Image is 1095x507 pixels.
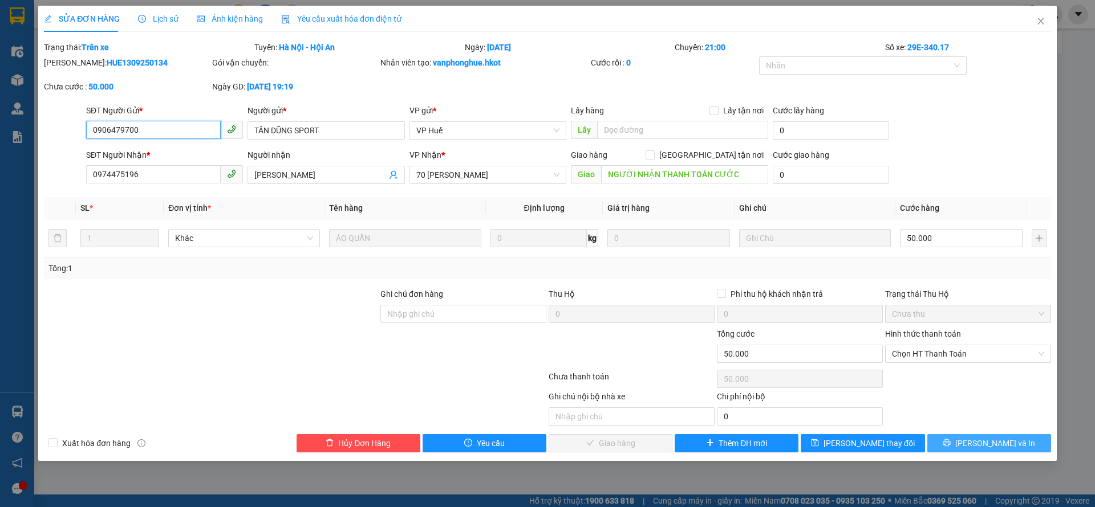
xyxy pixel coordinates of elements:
[44,15,52,23] span: edit
[175,230,313,247] span: Khác
[326,439,334,448] span: delete
[773,150,829,160] label: Cước giao hàng
[811,439,819,448] span: save
[380,305,546,323] input: Ghi chú đơn hàng
[801,434,924,452] button: save[PERSON_NAME] thay đổi
[927,434,1051,452] button: printer[PERSON_NAME] và In
[675,434,798,452] button: plusThêm ĐH mới
[885,329,961,338] label: Hình thức thanh toán
[82,43,109,52] b: Trên xe
[137,439,145,447] span: info-circle
[884,41,1052,54] div: Số xe:
[524,203,565,212] span: Định lượng
[86,149,243,161] div: SĐT Người Nhận
[107,58,168,67] b: HUE1309250134
[549,390,715,407] div: Ghi chú nội bộ nhà xe
[719,104,768,117] span: Lấy tận nơi
[416,166,559,183] span: 70 Nguyễn Hữu Huân
[389,170,398,179] span: user-add
[80,203,90,212] span: SL
[626,58,631,67] b: 0
[227,169,236,178] span: phone
[248,149,404,161] div: Người nhận
[907,43,949,52] b: 29E-340.17
[297,434,420,452] button: deleteHủy Đơn Hàng
[409,150,441,160] span: VP Nhận
[338,437,391,449] span: Hủy Đơn Hàng
[464,41,674,54] div: Ngày:
[380,289,443,299] label: Ghi chú đơn hàng
[706,439,714,448] span: plus
[607,203,650,212] span: Giá trị hàng
[717,390,883,407] div: Chi phí nội bộ
[597,121,768,139] input: Dọc đường
[900,203,939,212] span: Cước hàng
[601,165,768,183] input: Dọc đường
[416,122,559,139] span: VP Huế
[44,56,210,69] div: [PERSON_NAME]:
[571,121,597,139] span: Lấy
[549,407,715,426] input: Nhập ghi chú
[892,305,1044,322] span: Chưa thu
[43,41,253,54] div: Trạng thái:
[674,41,884,54] div: Chuyến:
[464,439,472,448] span: exclamation-circle
[58,437,135,449] span: Xuất hóa đơn hàng
[197,15,205,23] span: picture
[248,104,404,117] div: Người gửi
[1032,229,1047,247] button: plus
[380,56,589,69] div: Nhân viên tạo:
[227,125,236,134] span: phone
[197,14,263,23] span: Ảnh kiện hàng
[547,370,716,390] div: Chưa thanh toán
[773,166,889,184] input: Cước giao hàng
[1036,17,1045,26] span: close
[571,150,607,160] span: Giao hàng
[44,80,210,93] div: Chưa cước :
[281,14,401,23] span: Yêu cầu xuất hóa đơn điện tử
[212,56,378,69] div: Gói vận chuyển:
[212,80,378,93] div: Ngày GD:
[86,104,243,117] div: SĐT Người Gửi
[138,14,179,23] span: Lịch sử
[955,437,1035,449] span: [PERSON_NAME] và In
[477,437,505,449] span: Yêu cầu
[138,15,146,23] span: clock-circle
[773,106,824,115] label: Cước lấy hàng
[88,82,113,91] b: 50.000
[329,203,363,212] span: Tên hàng
[719,437,767,449] span: Thêm ĐH mới
[739,229,891,247] input: Ghi Chú
[773,121,889,140] input: Cước lấy hàng
[735,197,895,219] th: Ghi chú
[281,15,290,24] img: icon
[433,58,501,67] b: vanphonghue.hkot
[824,437,915,449] span: [PERSON_NAME] thay đổi
[253,41,464,54] div: Tuyến:
[571,165,601,183] span: Giao
[705,43,725,52] b: 21:00
[487,43,511,52] b: [DATE]
[247,82,293,91] b: [DATE] 19:19
[892,345,1044,362] span: Chọn HT Thanh Toán
[549,434,672,452] button: checkGiao hàng
[587,229,598,247] span: kg
[571,106,604,115] span: Lấy hàng
[885,288,1051,300] div: Trạng thái Thu Hộ
[726,288,828,300] span: Phí thu hộ khách nhận trả
[48,262,423,275] div: Tổng: 1
[591,56,757,69] div: Cước rồi :
[329,229,481,247] input: VD: Bàn, Ghế
[168,203,211,212] span: Đơn vị tính
[607,229,730,247] input: 0
[943,439,951,448] span: printer
[279,43,335,52] b: Hà Nội - Hội An
[409,104,566,117] div: VP gửi
[48,229,67,247] button: delete
[423,434,546,452] button: exclamation-circleYêu cầu
[44,14,120,23] span: SỬA ĐƠN HÀNG
[549,289,575,299] span: Thu Hộ
[717,329,755,338] span: Tổng cước
[655,149,768,161] span: [GEOGRAPHIC_DATA] tận nơi
[1025,6,1057,38] button: Close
